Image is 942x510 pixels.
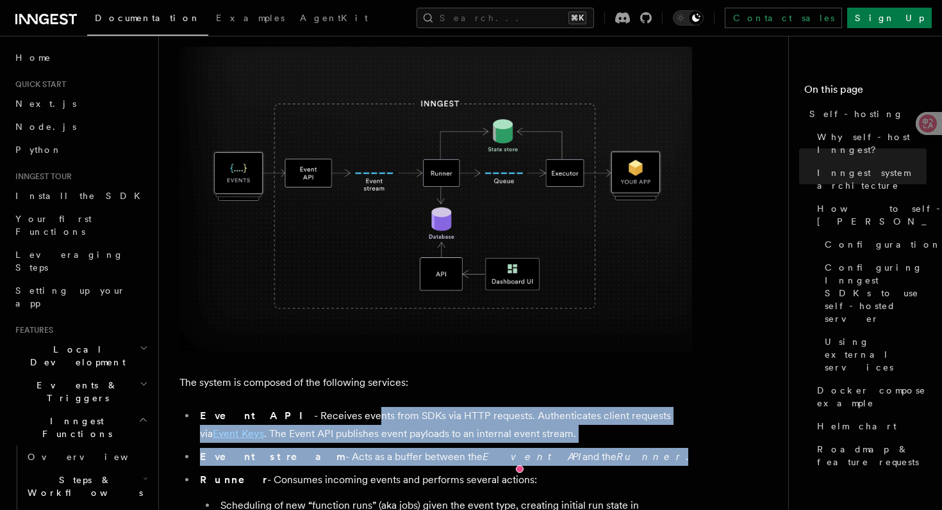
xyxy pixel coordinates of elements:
[179,47,692,353] img: Inngest system architecture diagram
[15,51,51,64] span: Home
[292,4,376,35] a: AgentKit
[417,8,594,28] button: Search...⌘K
[10,374,151,410] button: Events & Triggers
[22,474,143,499] span: Steps & Workflows
[812,197,927,233] a: How to self-host [PERSON_NAME]
[15,285,126,308] span: Setting up your app
[10,379,140,404] span: Events & Triggers
[28,452,160,462] span: Overview
[812,415,927,438] a: Helm chart
[15,250,124,273] span: Leveraging Steps
[804,82,927,102] h4: On this page
[817,420,897,433] span: Helm chart
[22,445,151,468] a: Overview
[804,102,927,125] a: Self-hosting
[10,207,151,243] a: Your first Functions
[10,115,151,138] a: Node.js
[10,171,72,182] span: Inngest tour
[812,379,927,415] a: Docker compose example
[10,46,151,69] a: Home
[15,191,148,201] span: Install the SDK
[812,438,927,474] a: Roadmap & feature requests
[817,131,927,156] span: Why self-host Inngest?
[616,450,686,463] em: Runner
[10,79,66,90] span: Quick start
[10,279,151,315] a: Setting up your app
[15,145,62,155] span: Python
[179,374,692,392] p: The system is composed of the following services:
[200,474,267,486] strong: Runner
[196,448,692,466] li: - Acts as a buffer between the and the .
[725,8,842,28] a: Contact sales
[825,238,941,251] span: Configuration
[10,325,53,335] span: Features
[10,338,151,374] button: Local Development
[820,233,927,256] a: Configuration
[10,92,151,115] a: Next.js
[568,12,586,24] kbd: ⌘K
[10,138,151,161] a: Python
[10,343,140,369] span: Local Development
[10,243,151,279] a: Leveraging Steps
[820,330,927,379] a: Using external services
[809,108,904,120] span: Self-hosting
[483,450,583,463] em: Event API
[200,410,314,422] strong: Event API
[817,443,927,468] span: Roadmap & feature requests
[213,427,264,440] a: Event Keys
[10,184,151,207] a: Install the SDK
[87,4,208,36] a: Documentation
[22,468,151,504] button: Steps & Workflows
[196,407,692,443] li: - Receives events from SDKs via HTTP requests. Authenticates client requests via . The Event API ...
[817,166,927,192] span: Inngest system architecture
[216,13,285,23] span: Examples
[817,384,927,410] span: Docker compose example
[300,13,368,23] span: AgentKit
[825,335,927,374] span: Using external services
[825,261,927,325] span: Configuring Inngest SDKs to use self-hosted server
[15,214,92,237] span: Your first Functions
[208,4,292,35] a: Examples
[673,10,704,26] button: Toggle dark mode
[10,410,151,445] button: Inngest Functions
[812,161,927,197] a: Inngest system architecture
[820,256,927,330] a: Configuring Inngest SDKs to use self-hosted server
[200,450,345,463] strong: Event stream
[95,13,201,23] span: Documentation
[812,125,927,161] a: Why self-host Inngest?
[15,99,76,109] span: Next.js
[10,415,138,440] span: Inngest Functions
[847,8,932,28] a: Sign Up
[15,122,76,132] span: Node.js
